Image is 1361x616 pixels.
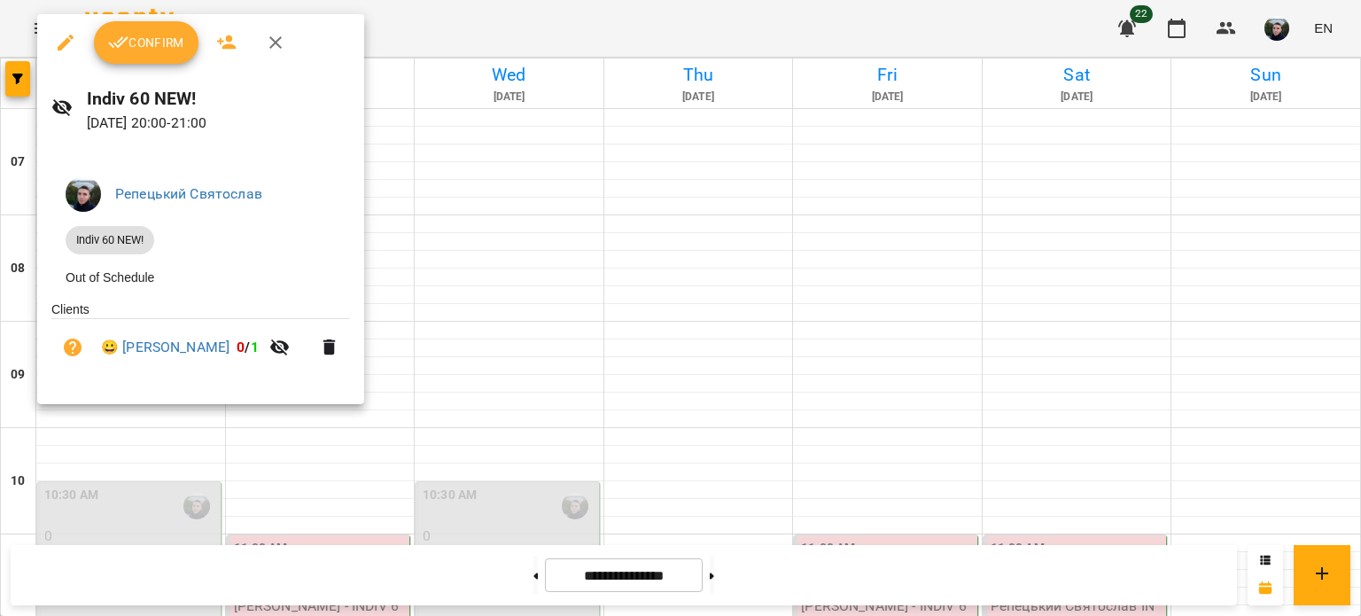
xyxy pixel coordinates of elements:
a: Репецький Святослав [115,185,262,202]
p: [DATE] 20:00 - 21:00 [87,113,351,134]
button: Confirm [94,21,198,64]
li: Out of Schedule [51,261,350,293]
h6: Indiv 60 NEW! [87,85,351,113]
span: 1 [251,339,259,355]
span: Indiv 60 NEW! [66,232,154,248]
b: / [237,339,258,355]
button: Unpaid. Bill the attendance? [51,326,94,369]
span: Confirm [108,32,184,53]
img: 75593303c903e315ad3d4d5911cca2f4.jpg [66,176,101,212]
ul: Clients [51,300,350,383]
span: 0 [237,339,245,355]
a: 😀 [PERSON_NAME] [101,337,229,358]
